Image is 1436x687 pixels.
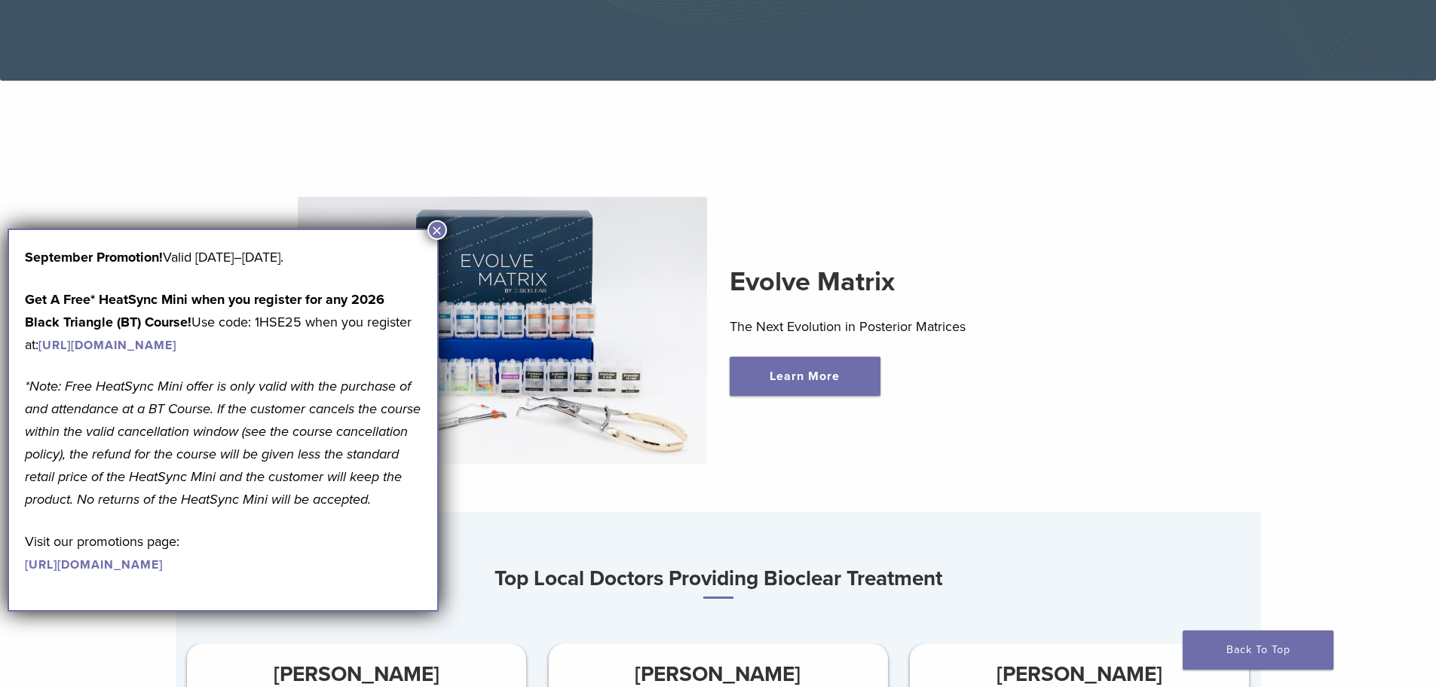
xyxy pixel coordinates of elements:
[38,338,176,353] a: [URL][DOMAIN_NAME]
[25,557,163,572] a: [URL][DOMAIN_NAME]
[1183,630,1333,670] a: Back To Top
[25,249,163,265] b: September Promotion!
[730,315,1139,338] p: The Next Evolution in Posterior Matrices
[25,246,421,268] p: Valid [DATE]–[DATE].
[730,264,1139,300] h2: Evolve Matrix
[25,291,384,330] strong: Get A Free* HeatSync Mini when you register for any 2026 Black Triangle (BT) Course!
[730,357,880,396] a: Learn More
[25,378,421,508] em: *Note: Free HeatSync Mini offer is only valid with the purchase of and attendance at a BT Course....
[176,560,1261,599] h3: Top Local Doctors Providing Bioclear Treatment
[25,288,421,356] p: Use code: 1HSE25 when you register at:
[25,530,421,575] p: Visit our promotions page:
[298,197,707,464] img: Evolve Matrix
[427,220,447,240] button: Close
